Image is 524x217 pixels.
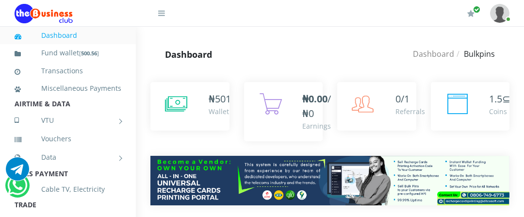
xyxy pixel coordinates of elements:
[244,82,323,141] a: ₦0.00/₦0 Earnings
[454,48,495,60] li: Bulkpins
[15,178,121,200] a: Cable TV, Electricity
[215,92,231,105] span: 501
[490,4,509,23] img: User
[489,92,510,106] div: ⊆
[302,121,331,131] div: Earnings
[302,92,327,105] b: ₦0.00
[15,108,121,133] a: VTU
[209,92,231,106] div: ₦
[15,4,73,23] img: Logo
[395,106,425,117] div: Referrals
[15,60,121,82] a: Transactions
[15,24,121,47] a: Dashboard
[150,156,509,205] img: multitenant_rcp.png
[15,128,121,150] a: Vouchers
[7,181,27,197] a: Chat for support
[209,106,231,117] div: Wallet
[395,92,409,105] span: 0/1
[473,6,480,13] span: Renew/Upgrade Subscription
[302,92,331,120] span: /₦0
[79,50,99,57] small: [ ]
[489,106,510,117] div: Coins
[489,92,502,105] span: 1.5
[6,165,29,181] a: Chat for support
[467,10,475,17] i: Renew/Upgrade Subscription
[15,145,121,169] a: Data
[165,49,212,60] strong: Dashboard
[413,49,454,59] a: Dashboard
[81,50,97,57] b: 500.56
[15,42,121,65] a: Fund wallet[500.56]
[150,82,229,131] a: ₦501 Wallet
[15,77,121,100] a: Miscellaneous Payments
[337,82,416,131] a: 0/1 Referrals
